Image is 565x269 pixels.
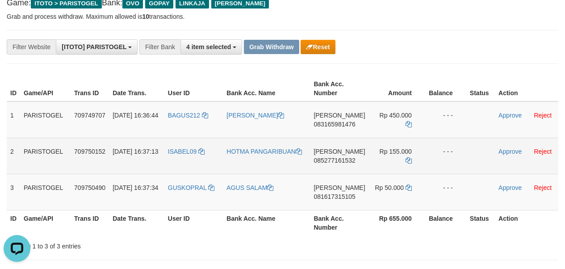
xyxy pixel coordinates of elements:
[168,112,208,119] a: BAGUS212
[314,157,355,164] span: Copy 085277161532 to clipboard
[7,76,20,101] th: ID
[223,210,310,235] th: Bank Acc. Name
[20,210,71,235] th: Game/API
[380,112,412,119] span: Rp 450.000
[466,76,495,101] th: Status
[534,148,552,155] a: Reject
[534,184,552,191] a: Reject
[226,184,273,191] a: AGUS SALAM
[113,148,158,155] span: [DATE] 16:37:13
[20,138,71,174] td: PARISTOGEL
[498,184,522,191] a: Approve
[498,112,522,119] a: Approve
[71,210,109,235] th: Trans ID
[425,174,466,210] td: - - -
[7,210,20,235] th: ID
[406,184,412,191] a: Copy 50000 to clipboard
[369,210,425,235] th: Rp 655.000
[186,43,231,50] span: 4 item selected
[139,39,180,55] div: Filter Bank
[7,12,558,21] p: Grab and process withdraw. Maximum allowed is transactions.
[498,148,522,155] a: Approve
[20,76,71,101] th: Game/API
[74,184,105,191] span: 709750490
[425,101,466,138] td: - - -
[406,157,412,164] a: Copy 155000 to clipboard
[7,174,20,210] td: 3
[466,210,495,235] th: Status
[74,112,105,119] span: 709749707
[71,76,109,101] th: Trans ID
[7,39,56,55] div: Filter Website
[56,39,138,55] button: [ITOTO] PARISTOGEL
[226,148,302,155] a: HOTMA PANGARIBUAN
[164,76,223,101] th: User ID
[375,184,404,191] span: Rp 50.000
[168,112,200,119] span: BAGUS212
[495,210,558,235] th: Action
[168,148,197,155] span: ISABEL09
[495,76,558,101] th: Action
[168,184,215,191] a: GUSKOPRAL
[20,174,71,210] td: PARISTOGEL
[113,184,158,191] span: [DATE] 16:37:34
[7,101,20,138] td: 1
[244,40,299,54] button: Grab Withdraw
[406,121,412,128] a: Copy 450000 to clipboard
[142,13,149,20] strong: 10
[314,121,355,128] span: Copy 083165981476 to clipboard
[168,148,205,155] a: ISABEL09
[226,112,284,119] a: [PERSON_NAME]
[314,112,365,119] span: [PERSON_NAME]
[168,184,207,191] span: GUSKOPRAL
[310,76,368,101] th: Bank Acc. Number
[7,238,229,251] div: Showing 1 to 3 of 3 entries
[425,76,466,101] th: Balance
[314,148,365,155] span: [PERSON_NAME]
[369,76,425,101] th: Amount
[223,76,310,101] th: Bank Acc. Name
[301,40,335,54] button: Reset
[7,138,20,174] td: 2
[314,184,365,191] span: [PERSON_NAME]
[425,210,466,235] th: Balance
[380,148,412,155] span: Rp 155.000
[425,138,466,174] td: - - -
[113,112,158,119] span: [DATE] 16:36:44
[534,112,552,119] a: Reject
[74,148,105,155] span: 709750152
[4,4,30,30] button: Open LiveChat chat widget
[109,76,164,101] th: Date Trans.
[180,39,242,55] button: 4 item selected
[62,43,126,50] span: [ITOTO] PARISTOGEL
[20,101,71,138] td: PARISTOGEL
[310,210,368,235] th: Bank Acc. Number
[109,210,164,235] th: Date Trans.
[164,210,223,235] th: User ID
[314,193,355,200] span: Copy 081617315105 to clipboard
